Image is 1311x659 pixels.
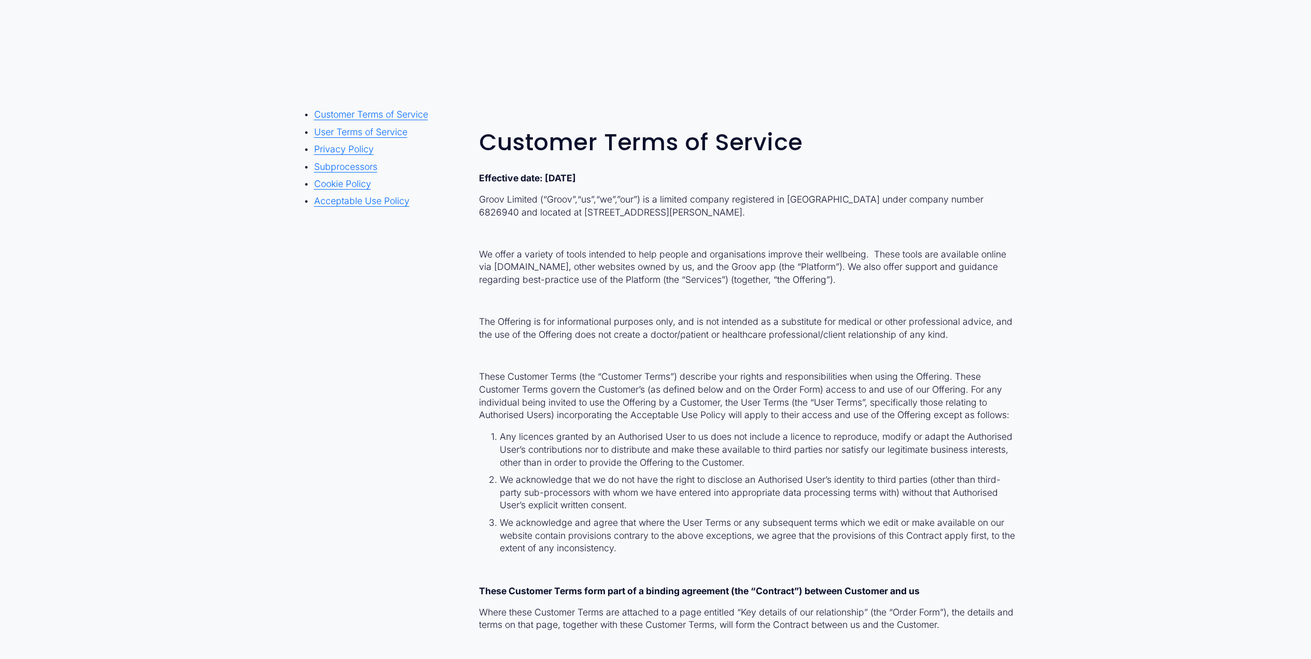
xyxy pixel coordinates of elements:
[500,474,1018,512] p: We acknowledge that we do not have the right to disclose an Authorised User’s identity to third p...
[314,161,377,172] a: Subprocessors
[314,109,428,120] a: Customer Terms of Service
[479,585,920,596] strong: These Customer Terms form part of a binding agreement (the “Contract”) between Customer and us
[314,144,374,154] a: Privacy Policy
[500,517,1018,555] p: We acknowledge and agree that where the User Terms or any subsequent terms which we edit or make ...
[479,193,1018,219] p: Groov Limited (“Groov”,“us”,“we”,”our”) is a limited company registered in [GEOGRAPHIC_DATA] unde...
[479,606,1018,632] p: Where these Customer Terms are attached to a page entitled “Key details of our relationship” (the...
[479,316,1018,341] p: The Offering is for informational purposes only, and is not intended as a substitute for medical ...
[314,126,407,137] a: User Terms of Service
[500,431,1018,469] p: Any licences granted by an Authorised User to us does not include a licence to reproduce, modify ...
[314,195,410,206] a: Acceptable Use Policy
[479,130,1018,155] h2: Customer Terms of Service
[479,370,1018,422] p: These Customer Terms (the “Customer Terms”) describe your rights and responsibilities when using ...
[314,178,371,189] a: Cookie Policy
[479,248,1018,286] p: We offer a variety of tools intended to help people and organisations improve their wellbeing. Th...
[479,173,576,183] strong: Effective date: [DATE]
